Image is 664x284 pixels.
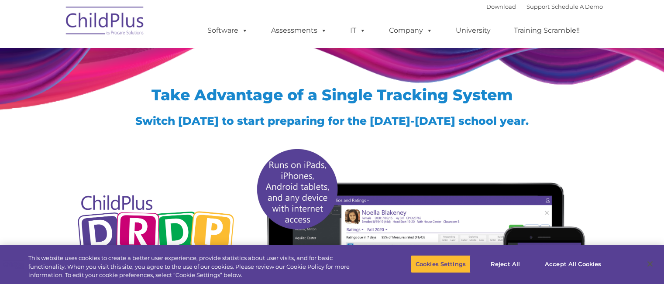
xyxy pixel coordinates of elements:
span: Switch [DATE] to start preparing for the [DATE]-[DATE] school year. [135,114,529,127]
a: Company [380,22,441,39]
div: This website uses cookies to create a better user experience, provide statistics about user visit... [28,254,365,280]
a: Software [199,22,257,39]
button: Close [640,254,660,274]
a: Schedule A Demo [551,3,603,10]
button: Reject All [478,255,533,273]
a: Assessments [262,22,336,39]
a: University [447,22,499,39]
a: Training Scramble!! [505,22,588,39]
button: Accept All Cookies [540,255,606,273]
span: Take Advantage of a Single Tracking System [151,86,513,104]
a: Download [486,3,516,10]
button: Cookies Settings [411,255,471,273]
a: Support [526,3,550,10]
font: | [486,3,603,10]
a: IT [341,22,375,39]
img: ChildPlus by Procare Solutions [62,0,149,44]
